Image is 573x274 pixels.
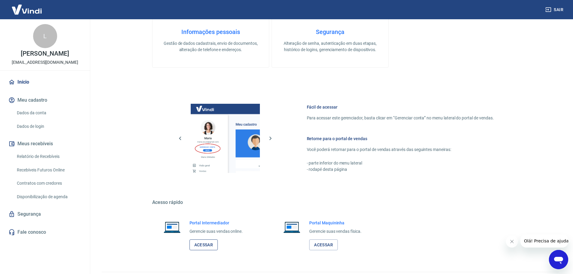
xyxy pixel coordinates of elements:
[14,164,83,176] a: Recebíveis Futuros Online
[14,177,83,189] a: Contratos com credores
[189,239,218,251] a: Acessar
[520,234,568,248] iframe: Mensagem da empresa
[4,4,51,9] span: Olá! Precisa de ajuda?
[159,220,185,234] img: Imagem de um notebook aberto
[309,228,362,235] p: Gerencie suas vendas física.
[14,120,83,133] a: Dados de login
[279,220,304,234] img: Imagem de um notebook aberto
[33,24,57,48] div: L
[307,160,494,166] p: - parte inferior do menu lateral
[282,40,379,53] p: Alteração de senha, autenticação em duas etapas, histórico de logins, gerenciamento de dispositivos.
[21,51,69,57] p: [PERSON_NAME]
[7,137,83,150] button: Meus recebíveis
[12,59,78,66] p: [EMAIL_ADDRESS][DOMAIN_NAME]
[307,146,494,153] p: Você poderá retornar para o portal de vendas através das seguintes maneiras:
[309,220,362,226] h6: Portal Maquininha
[7,94,83,107] button: Meu cadastro
[282,28,379,35] h4: Segurança
[307,104,494,110] h6: Fácil de acessar
[307,136,494,142] h6: Retorne para o portal de vendas
[189,228,243,235] p: Gerencie suas vendas online.
[162,40,259,53] p: Gestão de dados cadastrais, envio de documentos, alteração de telefone e endereços.
[14,150,83,163] a: Relatório de Recebíveis
[506,236,518,248] iframe: Fechar mensagem
[191,104,260,173] img: Imagem da dashboard mostrando o botão de gerenciar conta na sidebar no lado esquerdo
[309,239,338,251] a: Acessar
[307,166,494,173] p: - rodapé desta página
[307,115,494,121] p: Para acessar este gerenciador, basta clicar em “Gerenciar conta” no menu lateral do portal de ven...
[544,4,566,15] button: Sair
[189,220,243,226] h6: Portal Intermediador
[14,191,83,203] a: Disponibilização de agenda
[7,208,83,221] a: Segurança
[7,75,83,89] a: Início
[7,226,83,239] a: Fale conosco
[152,199,508,205] h5: Acesso rápido
[7,0,46,19] img: Vindi
[549,250,568,269] iframe: Botão para abrir a janela de mensagens
[14,107,83,119] a: Dados da conta
[162,28,259,35] h4: Informações pessoais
